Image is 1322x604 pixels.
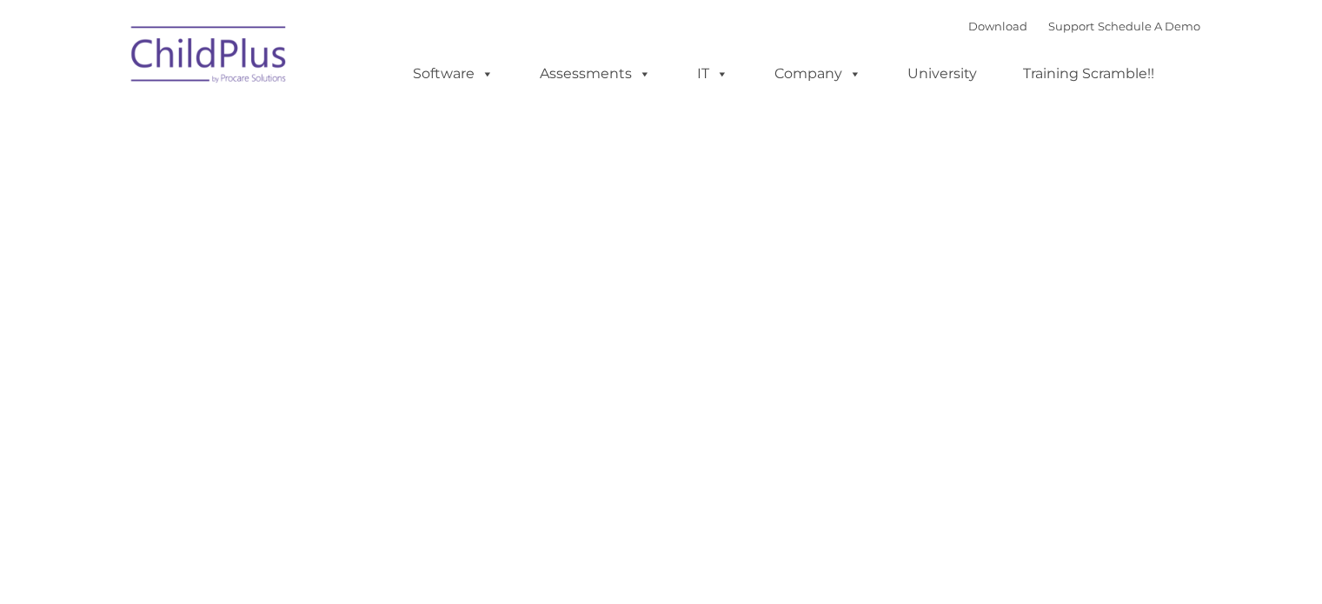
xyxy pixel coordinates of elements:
[680,56,746,91] a: IT
[1006,56,1172,91] a: Training Scramble!!
[968,19,1200,33] font: |
[1098,19,1200,33] a: Schedule A Demo
[395,56,511,91] a: Software
[890,56,994,91] a: University
[968,19,1027,33] a: Download
[522,56,668,91] a: Assessments
[1048,19,1094,33] a: Support
[757,56,879,91] a: Company
[123,14,296,101] img: ChildPlus by Procare Solutions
